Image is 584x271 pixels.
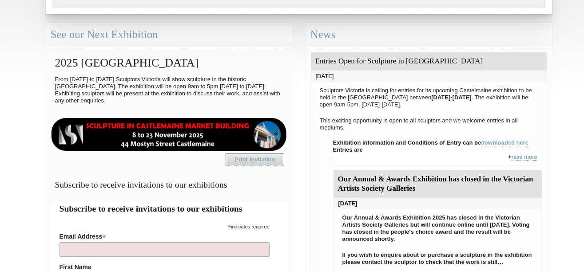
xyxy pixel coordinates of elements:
[46,23,292,47] div: See our Next Exhibition
[60,263,270,271] label: First Name
[333,139,529,146] strong: Exhibition information and Conditions of Entry can be
[334,170,542,198] div: Our Annual & Awards Exhibition has closed in the Victorian Artists Society Galleries
[338,212,537,245] p: Our Annual & Awards Exhibition 2025 has closed in the Victorian Artists Society Galleries but wil...
[481,139,528,146] a: downloaded here
[51,176,287,193] h3: Subscribe to receive invitations to our exhibitions
[315,85,542,110] p: Sculptors Victoria is calling for entries for its upcoming Castelmaine exhibition to be held in t...
[60,230,270,241] label: Email Address
[51,118,287,151] img: castlemaine-ldrbd25v2.png
[511,154,537,161] a: read more
[333,153,542,165] div: +
[51,74,287,106] p: From [DATE] to [DATE] Sculptors Victoria will show sculpture in the historic [GEOGRAPHIC_DATA]. T...
[311,52,547,71] div: Entries Open for Sculpture in [GEOGRAPHIC_DATA]
[51,52,287,74] h2: 2025 [GEOGRAPHIC_DATA]
[226,153,284,166] a: Print Invitation
[338,249,537,268] p: If you wish to enquire about or purchase a sculpture in the exhibition please contact the sculpto...
[334,198,542,209] div: [DATE]
[311,71,547,82] div: [DATE]
[431,94,472,101] strong: [DATE]-[DATE]
[306,23,552,47] div: News
[60,222,270,230] div: indicates required
[315,115,542,134] p: This exciting opportunity is open to all sculptors and we welcome entries in all mediums.
[60,202,278,215] h2: Subscribe to receive invitations to our exhibitions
